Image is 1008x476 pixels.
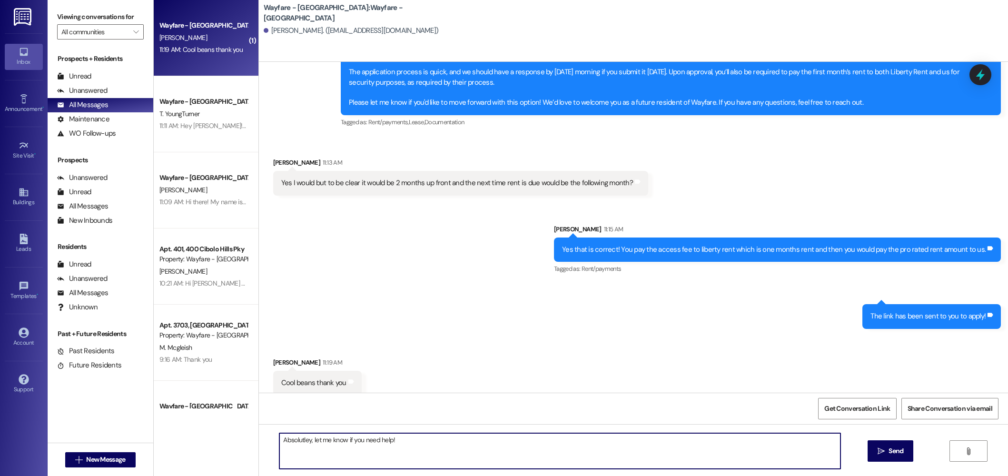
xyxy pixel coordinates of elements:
div: Past + Future Residents [48,329,153,339]
div: Property: Wayfare - [GEOGRAPHIC_DATA] [159,254,247,264]
div: Maintenance [57,114,109,124]
div: 9:16 AM: Thank you [159,355,212,364]
i:  [75,456,82,464]
div: WO Follow-ups [57,129,116,139]
b: Wayfare - [GEOGRAPHIC_DATA]: Wayfare - [GEOGRAPHIC_DATA] [264,3,454,23]
button: Get Conversation Link [818,398,896,419]
span: Share Conversation via email [908,404,992,414]
span: T. YoungTurner [159,109,199,118]
span: • [42,104,44,111]
div: [PERSON_NAME]. ([EMAIL_ADDRESS][DOMAIN_NAME]) [264,26,439,36]
div: Unanswered [57,86,108,96]
div: Past Residents [57,346,115,356]
div: The link has been sent to you to apply! [870,311,986,321]
input: All communities [61,24,128,40]
label: Viewing conversations for [57,10,144,24]
div: Tagged as: [341,115,1001,129]
div: Unanswered [57,274,108,284]
div: Unread [57,259,91,269]
div: Residents [48,242,153,252]
div: Unread [57,71,91,81]
span: Rent/payments [582,265,622,273]
div: Tagged as: [554,262,1001,276]
div: Prospects [48,155,153,165]
button: New Message [65,452,136,467]
div: 11:19 AM [320,357,342,367]
div: All Messages [57,288,108,298]
div: Wayfare - [GEOGRAPHIC_DATA] [159,97,247,107]
div: Property: Wayfare - [GEOGRAPHIC_DATA] [159,330,247,340]
button: Send [868,440,914,462]
span: [PERSON_NAME] [159,33,207,42]
span: [PERSON_NAME] [159,186,207,194]
i:  [878,447,885,455]
a: Inbox [5,44,43,69]
div: 11:13 AM [320,158,342,168]
i:  [965,447,972,455]
div: [PERSON_NAME] [273,158,648,171]
span: • [34,151,36,158]
a: Buildings [5,184,43,210]
span: Documentation [425,118,464,126]
span: [PERSON_NAME] [159,267,207,276]
div: Cool beans thank you [281,378,346,388]
div: All Messages [57,201,108,211]
div: Wayfare - [GEOGRAPHIC_DATA] [159,20,247,30]
div: 11:19 AM: Cool beans thank you [159,45,243,54]
div: Wayfare - [GEOGRAPHIC_DATA] [159,401,247,411]
button: Share Conversation via email [901,398,998,419]
div: Yes I would but to be clear it would be 2 months up front and the next time rent is due would be ... [281,178,633,188]
div: 11:11 AM: Hey [PERSON_NAME]! Someone over the weekend has applied to the unit you wanted. You are... [159,121,786,130]
textarea: Absolutley, let me know if you need help! [279,433,840,469]
span: • [37,291,38,298]
div: Wayfare - [GEOGRAPHIC_DATA] [159,173,247,183]
span: Get Conversation Link [824,404,890,414]
a: Site Visit • [5,138,43,163]
img: ResiDesk Logo [14,8,33,26]
span: Lease , [409,118,425,126]
div: New Inbounds [57,216,112,226]
a: Support [5,371,43,397]
span: Send [889,446,903,456]
div: All Messages [57,100,108,110]
div: Unknown [57,302,98,312]
div: Unread [57,187,91,197]
a: Templates • [5,278,43,304]
a: Leads [5,231,43,257]
i:  [133,28,138,36]
div: Unanswered [57,173,108,183]
div: Prospects + Residents [48,54,153,64]
div: 11:15 AM [602,224,623,234]
div: [PERSON_NAME] [273,357,362,371]
div: 10:21 AM: Hi [PERSON_NAME] and [PERSON_NAME]! I just seen my card. Thank you so much, that was so... [159,279,534,288]
span: Rent/payments , [368,118,409,126]
div: [PERSON_NAME] [554,224,1001,238]
div: Future Residents [57,360,121,370]
span: M. Mcgleish [159,343,192,352]
span: New Message [86,455,125,465]
div: Apt. 3703, [GEOGRAPHIC_DATA] [159,320,247,330]
div: Apt. 401, 400 Cibolo Hills Pky [159,244,247,254]
div: Yes that is correct! You pay the access fee to liberty rent which is one months rent and then you... [562,245,986,255]
a: Account [5,325,43,350]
